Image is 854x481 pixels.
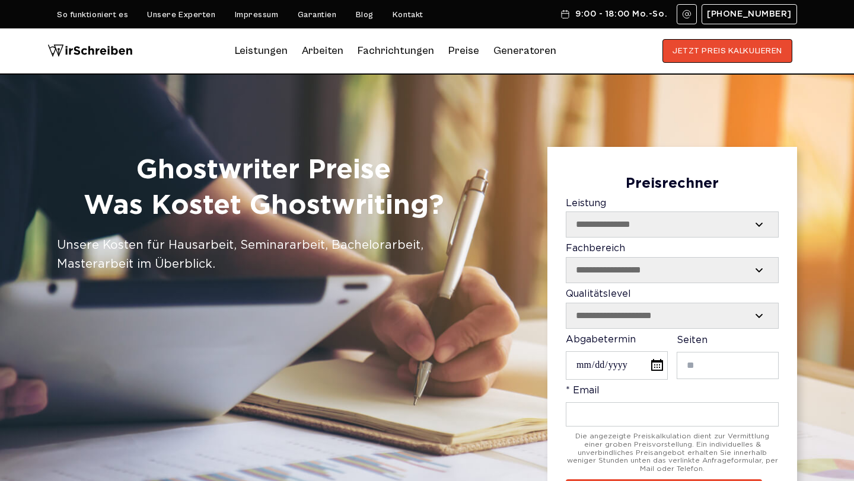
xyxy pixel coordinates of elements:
[566,212,778,237] select: Leistung
[448,44,479,57] a: Preise
[57,236,470,274] div: Unsere Kosten für Hausarbeit, Seminararbeit, Bachelorarbeit, Masterarbeit im Überblick.
[566,351,668,379] input: Abgabetermin
[147,10,215,20] a: Unsere Experten
[566,386,779,427] label: * Email
[356,10,374,20] a: Blog
[566,432,779,473] div: Die angezeigte Preiskalkulation dient zur Vermittlung einer groben Preisvorstellung. Ein individu...
[566,198,779,238] label: Leistung
[566,289,779,329] label: Qualitätslevel
[566,335,668,380] label: Abgabetermin
[47,39,133,63] img: logo wirschreiben
[566,303,778,328] select: Qualitätslevel
[566,243,779,283] label: Fachbereich
[566,258,778,283] select: Fachbereich
[682,9,692,19] img: Email
[57,10,128,20] a: So funktioniert es
[57,153,470,224] h1: Ghostwriter Preise Was Kostet Ghostwriting?
[560,9,571,19] img: Schedule
[358,41,434,60] a: Fachrichtungen
[566,402,779,427] input: * Email
[302,41,343,60] a: Arbeiten
[298,10,337,20] a: Garantien
[707,9,792,19] span: [PHONE_NUMBER]
[393,10,423,20] a: Kontakt
[677,336,708,345] span: Seiten
[662,39,792,63] button: JETZT PREIS KALKULIEREN
[493,41,556,60] a: Generatoren
[235,10,279,20] a: Impressum
[702,4,797,24] a: [PHONE_NUMBER]
[235,41,288,60] a: Leistungen
[566,176,779,193] div: Preisrechner
[575,9,667,19] span: 9:00 - 18:00 Mo.-So.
